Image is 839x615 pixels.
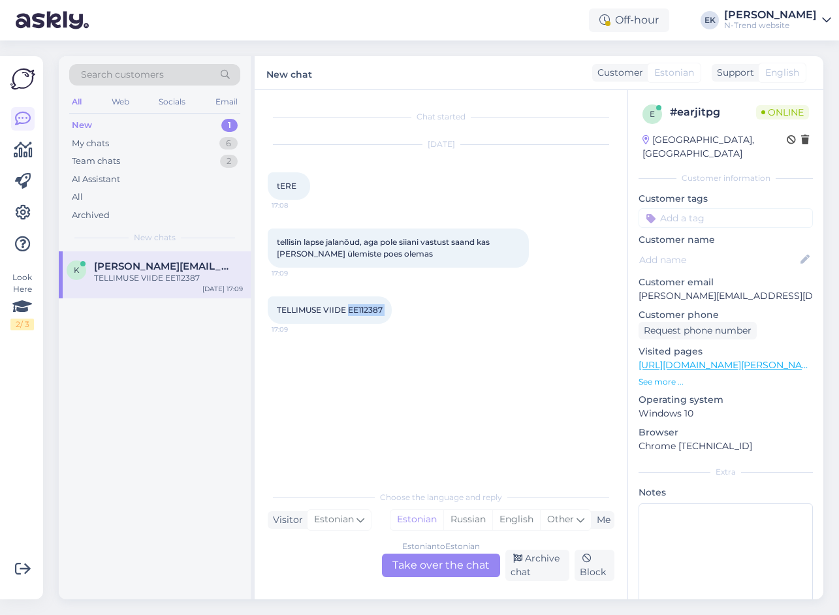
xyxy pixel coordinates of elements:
[74,265,80,275] span: k
[639,376,813,388] p: See more ...
[592,513,610,527] div: Me
[592,66,643,80] div: Customer
[272,200,321,210] span: 17:08
[650,109,655,119] span: e
[156,93,188,110] div: Socials
[639,345,813,358] p: Visited pages
[81,68,164,82] span: Search customers
[72,209,110,222] div: Archived
[756,105,809,119] span: Online
[277,305,383,315] span: TELLIMUSE VIIDE EE112387
[109,93,132,110] div: Web
[72,119,92,132] div: New
[639,439,813,453] p: Chrome [TECHNICAL_ID]
[575,550,614,581] div: Block
[72,191,83,204] div: All
[639,192,813,206] p: Customer tags
[221,119,238,132] div: 1
[202,284,243,294] div: [DATE] 17:09
[765,66,799,80] span: English
[492,510,540,529] div: English
[547,513,574,525] span: Other
[639,233,813,247] p: Customer name
[213,93,240,110] div: Email
[219,137,238,150] div: 6
[277,181,296,191] span: tERE
[724,10,831,31] a: [PERSON_NAME]N-Trend website
[10,319,34,330] div: 2 / 3
[639,172,813,184] div: Customer information
[589,8,669,32] div: Off-hour
[134,232,176,244] span: New chats
[724,10,817,20] div: [PERSON_NAME]
[402,541,480,552] div: Estonian to Estonian
[272,324,321,334] span: 17:09
[10,67,35,91] img: Askly Logo
[670,104,756,120] div: # earjitpg
[443,510,492,529] div: Russian
[72,155,120,168] div: Team chats
[272,268,321,278] span: 17:09
[639,407,813,420] p: Windows 10
[724,20,817,31] div: N-Trend website
[69,93,84,110] div: All
[266,64,312,82] label: New chat
[642,133,787,161] div: [GEOGRAPHIC_DATA], [GEOGRAPHIC_DATA]
[701,11,719,29] div: EK
[639,208,813,228] input: Add a tag
[268,111,614,123] div: Chat started
[639,426,813,439] p: Browser
[505,550,569,581] div: Archive chat
[639,466,813,478] div: Extra
[220,155,238,168] div: 2
[639,289,813,303] p: [PERSON_NAME][EMAIL_ADDRESS][DOMAIN_NAME]
[268,492,614,503] div: Choose the language and reply
[314,512,354,527] span: Estonian
[94,272,243,284] div: TELLIMUSE VIIDE EE112387
[712,66,754,80] div: Support
[639,308,813,322] p: Customer phone
[10,272,34,330] div: Look Here
[268,138,614,150] div: [DATE]
[277,237,492,259] span: tellisin lapse jalanõud, aga pole siiani vastust saand kas [PERSON_NAME] ülemiste poes olemas
[72,137,109,150] div: My chats
[72,173,120,186] div: AI Assistant
[639,253,798,267] input: Add name
[94,260,230,272] span: keddy.paasrand@gmail.com
[639,393,813,407] p: Operating system
[390,510,443,529] div: Estonian
[654,66,694,80] span: Estonian
[268,513,303,527] div: Visitor
[382,554,500,577] div: Take over the chat
[639,322,757,339] div: Request phone number
[639,486,813,499] p: Notes
[639,276,813,289] p: Customer email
